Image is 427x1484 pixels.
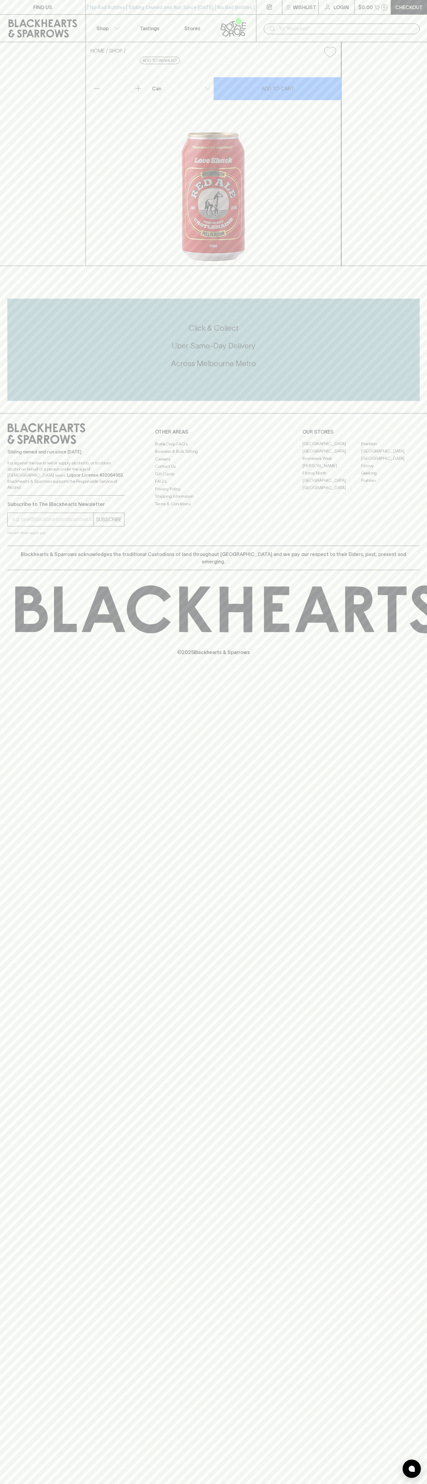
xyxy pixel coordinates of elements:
[361,440,420,448] a: Braddon
[7,530,125,536] p: We will never spam you
[302,455,361,462] a: Brunswick West
[150,82,213,95] div: Can
[358,4,373,11] p: $0.00
[383,5,385,9] p: 0
[361,455,420,462] a: [GEOGRAPHIC_DATA]
[302,462,361,470] a: [PERSON_NAME]
[361,477,420,484] a: Prahran
[140,25,159,32] p: Tastings
[214,77,341,100] button: ADD TO CART
[361,470,420,477] a: Geelong
[96,25,109,32] p: Shop
[67,473,123,478] strong: Liquor License #32064953
[322,45,338,60] button: Add to wishlist
[155,440,272,448] a: Bottle Drop FAQ's
[7,500,125,508] p: Subscribe to The Blackhearts Newsletter
[171,15,214,42] a: Stores
[155,455,272,463] a: Careers
[395,4,423,11] p: Checkout
[155,448,272,455] a: Business & Bulk Gifting
[12,551,415,565] p: Blackhearts & Sparrows acknowledges the traditional Custodians of land throughout [GEOGRAPHIC_DAT...
[86,63,341,266] img: 26286.png
[7,341,420,351] h5: Uber Same-Day Delivery
[261,85,294,92] p: ADD TO CART
[302,470,361,477] a: Fitzroy North
[140,57,180,64] button: Add to wishlist
[155,428,272,435] p: OTHER AREAS
[184,25,200,32] p: Stores
[86,15,128,42] button: Shop
[33,4,52,11] p: FIND US
[7,358,420,369] h5: Across Melbourne Metro
[7,449,125,455] p: Sibling owned and run since [DATE]
[302,448,361,455] a: [GEOGRAPHIC_DATA]
[302,440,361,448] a: [GEOGRAPHIC_DATA]
[128,15,171,42] a: Tastings
[302,428,420,435] p: OUR STORES
[302,477,361,484] a: [GEOGRAPHIC_DATA]
[278,24,415,34] input: Try "Pinot noir"
[155,470,272,478] a: Gift Cards
[7,299,420,401] div: Call to action block
[361,448,420,455] a: [GEOGRAPHIC_DATA]
[155,493,272,500] a: Shipping Information
[7,323,420,333] h5: Click & Collect
[155,463,272,470] a: Contact Us
[361,462,420,470] a: Fitzroy
[334,4,349,11] p: Login
[155,478,272,485] a: FAQ's
[152,85,161,92] p: Can
[12,515,93,524] input: e.g. jane@blackheartsandsparrows.com.au
[94,513,124,526] button: SUBSCRIBE
[293,4,316,11] p: Wishlist
[109,48,122,53] a: SHOP
[155,500,272,507] a: Terms & Conditions
[155,485,272,493] a: Privacy Policy
[409,1466,415,1472] img: bubble-icon
[302,484,361,492] a: [GEOGRAPHIC_DATA]
[96,516,122,523] p: SUBSCRIBE
[91,48,105,53] a: HOME
[7,460,125,490] p: It is against the law to sell or supply alcohol to, or to obtain alcohol on behalf of a person un...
